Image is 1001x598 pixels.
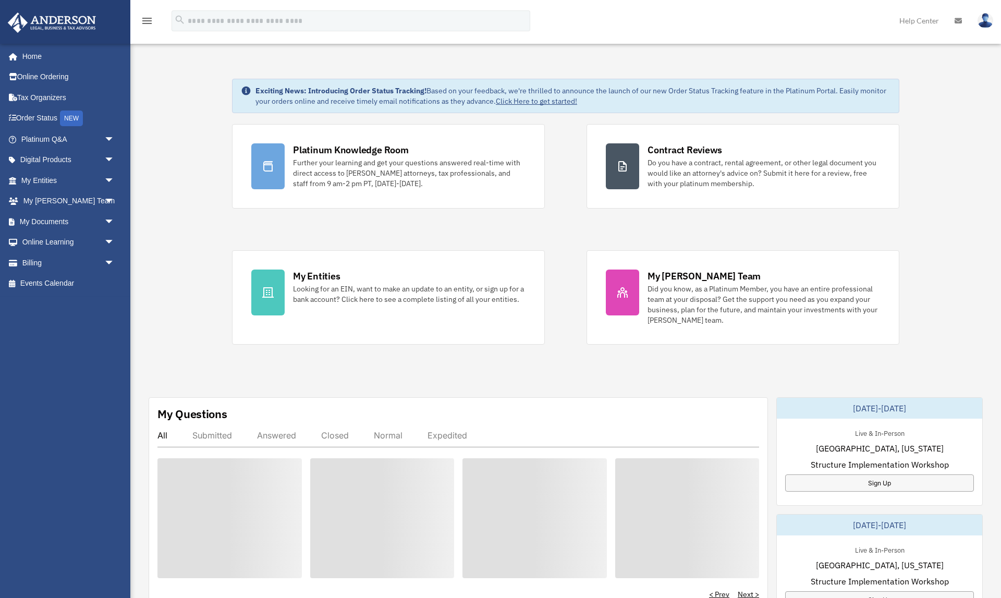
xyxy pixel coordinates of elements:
span: arrow_drop_down [104,129,125,150]
strong: Exciting News: Introducing Order Status Tracking! [255,86,426,95]
a: Click Here to get started! [496,96,577,106]
a: Online Learningarrow_drop_down [7,232,130,253]
a: My [PERSON_NAME] Teamarrow_drop_down [7,191,130,212]
a: menu [141,18,153,27]
img: User Pic [978,13,993,28]
div: Platinum Knowledge Room [293,143,409,156]
span: arrow_drop_down [104,232,125,253]
div: Live & In-Person [847,427,913,438]
span: Structure Implementation Workshop [811,458,949,471]
div: Normal [374,430,402,441]
div: Answered [257,430,296,441]
div: My [PERSON_NAME] Team [648,270,761,283]
i: menu [141,15,153,27]
div: Live & In-Person [847,544,913,555]
a: Digital Productsarrow_drop_down [7,150,130,170]
div: Based on your feedback, we're thrilled to announce the launch of our new Order Status Tracking fe... [255,86,890,106]
span: arrow_drop_down [104,252,125,274]
a: Tax Organizers [7,87,130,108]
i: search [174,14,186,26]
a: Online Ordering [7,67,130,88]
a: Contract Reviews Do you have a contract, rental agreement, or other legal document you would like... [587,124,899,209]
div: Closed [321,430,349,441]
img: Anderson Advisors Platinum Portal [5,13,99,33]
div: Submitted [192,430,232,441]
div: Looking for an EIN, want to make an update to an entity, or sign up for a bank account? Click her... [293,284,526,304]
div: Further your learning and get your questions answered real-time with direct access to [PERSON_NAM... [293,157,526,189]
div: My Entities [293,270,340,283]
div: NEW [60,111,83,126]
a: Billingarrow_drop_down [7,252,130,273]
span: Structure Implementation Workshop [811,575,949,588]
a: My Entities Looking for an EIN, want to make an update to an entity, or sign up for a bank accoun... [232,250,545,345]
a: Home [7,46,125,67]
div: [DATE]-[DATE] [777,398,982,419]
div: Did you know, as a Platinum Member, you have an entire professional team at your disposal? Get th... [648,284,880,325]
a: Order StatusNEW [7,108,130,129]
div: My Questions [157,406,227,422]
span: arrow_drop_down [104,191,125,212]
div: Contract Reviews [648,143,722,156]
a: Platinum Knowledge Room Further your learning and get your questions answered real-time with dire... [232,124,545,209]
a: My Entitiesarrow_drop_down [7,170,130,191]
span: arrow_drop_down [104,170,125,191]
div: Do you have a contract, rental agreement, or other legal document you would like an attorney's ad... [648,157,880,189]
span: [GEOGRAPHIC_DATA], [US_STATE] [816,559,944,571]
a: My Documentsarrow_drop_down [7,211,130,232]
span: arrow_drop_down [104,211,125,233]
span: [GEOGRAPHIC_DATA], [US_STATE] [816,442,944,455]
a: My [PERSON_NAME] Team Did you know, as a Platinum Member, you have an entire professional team at... [587,250,899,345]
a: Events Calendar [7,273,130,294]
span: arrow_drop_down [104,150,125,171]
a: Sign Up [785,474,974,492]
div: All [157,430,167,441]
a: Platinum Q&Aarrow_drop_down [7,129,130,150]
div: [DATE]-[DATE] [777,515,982,535]
div: Expedited [428,430,467,441]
